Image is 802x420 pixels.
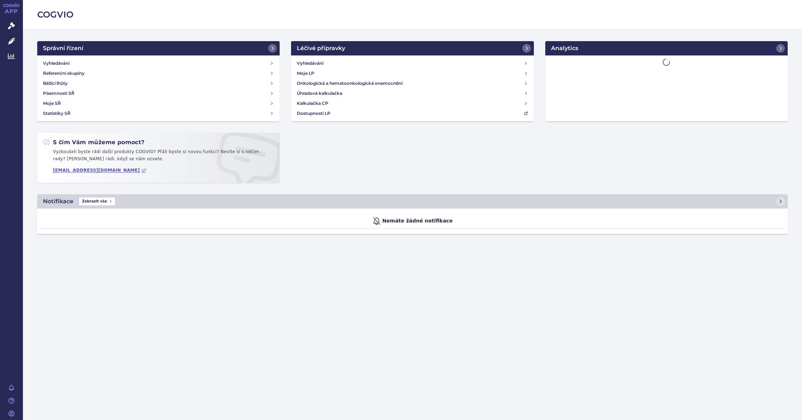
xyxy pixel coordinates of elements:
a: Dostupnosti LP [294,108,531,118]
h2: Léčivé přípravky [297,44,345,53]
h4: Referenční skupiny [43,70,84,77]
a: NotifikaceZobrazit vše [37,194,788,209]
h2: Notifikace [43,197,73,206]
h2: Analytics [551,44,578,53]
a: Onkologická a hematoonkologická onemocnění [294,78,531,88]
h4: Běžící lhůty [43,80,68,87]
h4: Úhradová kalkulačka [297,90,342,97]
a: Vyhledávání [40,58,277,68]
a: Léčivé přípravky [291,41,533,55]
p: Vyzkoušeli byste rádi další produkty COGVIO? Přáli byste si novou funkci? Nevíte si s něčím rady?... [43,148,274,165]
a: Analytics [545,41,788,55]
a: Vyhledávání [294,58,531,68]
a: Statistiky SŘ [40,108,277,118]
h2: Správní řízení [43,44,83,53]
h4: Vyhledávání [43,60,69,67]
span: Zobrazit vše [79,197,115,205]
h4: Moje LP [297,70,314,77]
h4: Vyhledávání [297,60,323,67]
a: Moje LP [294,68,531,78]
a: Správní řízení [37,41,280,55]
h2: COGVIO [37,9,788,21]
a: Písemnosti SŘ [40,88,277,98]
h4: Kalkulačka CP [297,100,328,107]
a: Úhradová kalkulačka [294,88,531,98]
h4: Statistiky SŘ [43,110,71,117]
a: Kalkulačka CP [294,98,531,108]
h4: Písemnosti SŘ [43,90,74,97]
a: [EMAIL_ADDRESS][DOMAIN_NAME] [53,168,146,173]
h4: Moje SŘ [43,100,61,107]
a: Moje SŘ [40,98,277,108]
h2: S čím Vám můžeme pomoct? [43,138,145,146]
h4: Onkologická a hematoonkologická onemocnění [297,80,402,87]
a: Referenční skupiny [40,68,277,78]
a: Běžící lhůty [40,78,277,88]
div: Nemáte žádné notifikace [40,214,785,228]
h4: Dostupnosti LP [297,110,330,117]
